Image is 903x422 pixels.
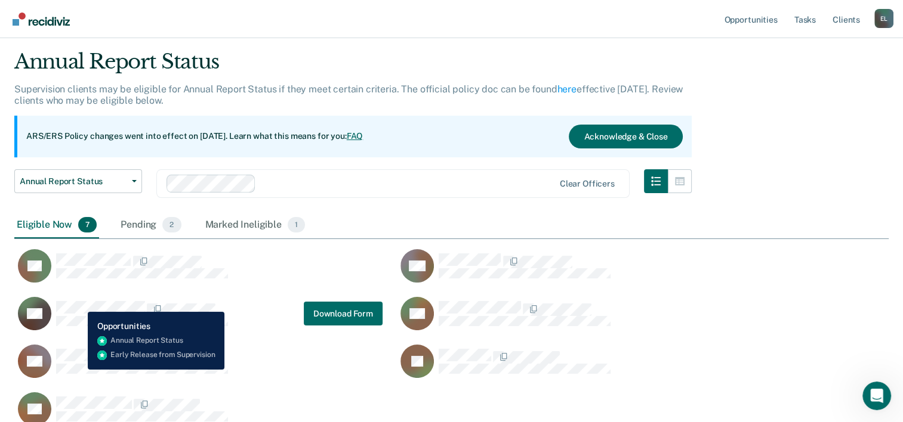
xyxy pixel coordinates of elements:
iframe: Intercom live chat [862,381,891,410]
div: Pending2 [118,212,183,238]
button: Annual Report Status [14,169,142,193]
button: Acknowledge & Close [569,125,682,148]
div: E L [874,9,893,28]
span: 7 [78,217,97,232]
img: Recidiviz [13,13,70,26]
p: ARS/ERS Policy changes went into effect on [DATE]. Learn what this means for you: [26,131,363,142]
span: 1 [288,217,305,232]
a: FAQ [347,131,363,141]
span: 2 [162,217,181,232]
a: Navigate to form link [304,302,383,325]
div: CaseloadOpportunityCell-02634508 [14,249,397,296]
div: Clear officers [560,179,615,189]
button: Profile dropdown button [874,9,893,28]
a: here [557,83,577,95]
div: CaseloadOpportunityCell-04070894 [14,344,397,392]
div: CaseloadOpportunityCell-03696902 [14,296,397,344]
div: Annual Report Status [14,49,692,83]
span: Annual Report Status [20,176,127,187]
div: CaseloadOpportunityCell-19487754 [397,344,779,392]
p: Supervision clients may be eligible for Annual Report Status if they meet certain criteria. The o... [14,83,683,106]
div: CaseloadOpportunityCell-05763572 [397,296,779,344]
div: Marked Ineligible1 [203,212,308,238]
div: CaseloadOpportunityCell-06352530 [397,249,779,296]
div: Eligible Now7 [14,212,99,238]
button: Download Form [304,302,383,325]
